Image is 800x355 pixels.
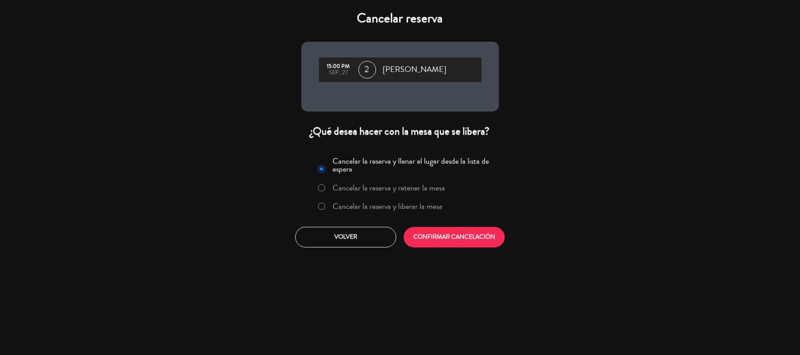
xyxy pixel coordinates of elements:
button: CONFIRMAR CANCELACIÓN [404,227,505,247]
div: 15:00 PM [323,64,354,70]
label: Cancelar la reserva y retener la mesa [333,184,445,192]
span: [PERSON_NAME] [383,63,447,76]
label: Cancelar la reserva y liberar la mesa [333,202,442,210]
div: ¿Qué desea hacer con la mesa que se libera? [301,125,499,138]
h4: Cancelar reserva [301,11,499,26]
label: Cancelar la reserva y llenar el lugar desde la lista de espera [333,157,493,173]
span: 2 [358,61,376,79]
button: Volver [295,227,396,247]
div: sep., 27 [323,70,354,76]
